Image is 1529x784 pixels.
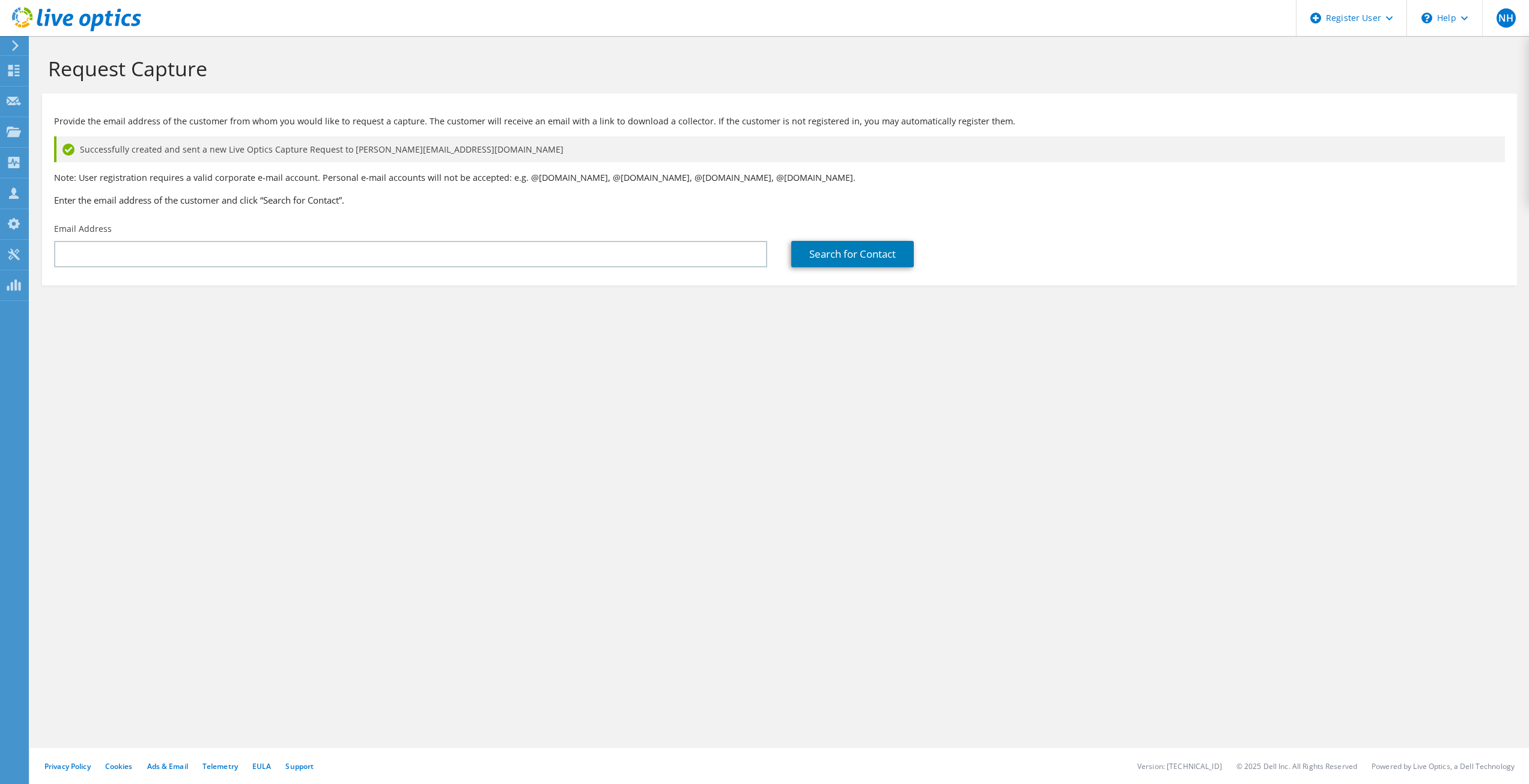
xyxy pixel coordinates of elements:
[54,193,1505,207] h3: Enter the email address of the customer and click “Search for Contact”.
[1421,13,1432,23] svg: \n
[791,241,914,267] a: Search for Contact
[202,761,238,771] a: Telemetry
[147,761,188,771] a: Ads & Email
[1236,761,1357,771] li: © 2025 Dell Inc. All Rights Reserved
[54,223,112,235] label: Email Address
[252,761,271,771] a: EULA
[44,761,91,771] a: Privacy Policy
[54,171,1505,184] p: Note: User registration requires a valid corporate e-mail account. Personal e-mail accounts will ...
[54,115,1505,128] p: Provide the email address of the customer from whom you would like to request a capture. The cust...
[285,761,314,771] a: Support
[1372,761,1515,771] li: Powered by Live Optics, a Dell Technology
[105,761,133,771] a: Cookies
[48,56,1505,81] h1: Request Capture
[1497,8,1516,28] span: NH
[1137,761,1222,771] li: Version: [TECHNICAL_ID]
[80,143,564,156] span: Successfully created and sent a new Live Optics Capture Request to [PERSON_NAME][EMAIL_ADDRESS][D...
